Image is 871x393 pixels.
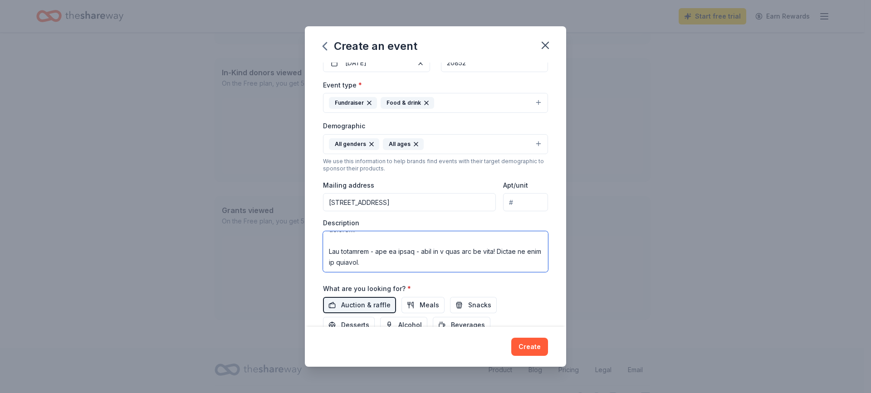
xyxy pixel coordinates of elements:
button: Beverages [433,317,490,333]
button: [DATE] [323,54,430,72]
span: Alcohol [398,320,422,330]
label: Demographic [323,121,365,131]
span: Meals [420,300,439,311]
label: What are you looking for? [323,284,411,293]
label: Mailing address [323,181,374,190]
input: Enter a US address [323,193,496,211]
button: FundraiserFood & drink [323,93,548,113]
button: Desserts [323,317,375,333]
div: Fundraiser [329,97,377,109]
textarea: Lo ips dolorsi am consec adi el se Doeiusm te Inci utlaboree do Magnaaliqua enima mi veni qui nos... [323,231,548,272]
div: Create an event [323,39,417,53]
span: Auction & raffle [341,300,391,311]
span: Beverages [451,320,485,330]
label: Apt/unit [503,181,528,190]
div: All genders [329,138,379,150]
button: Snacks [450,297,497,313]
label: Event type [323,81,362,90]
div: We use this information to help brands find events with their target demographic to sponsor their... [323,158,548,172]
input: 12345 (U.S. only) [441,54,548,72]
span: Desserts [341,320,369,330]
input: # [503,193,548,211]
button: All gendersAll ages [323,134,548,154]
span: Snacks [468,300,491,311]
button: Create [511,338,548,356]
label: Description [323,218,359,228]
div: All ages [383,138,424,150]
button: Auction & raffle [323,297,396,313]
button: Alcohol [380,317,427,333]
div: Food & drink [381,97,434,109]
button: Meals [401,297,445,313]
